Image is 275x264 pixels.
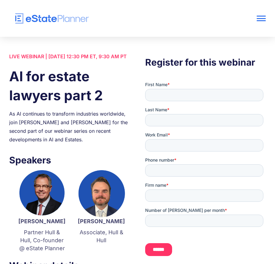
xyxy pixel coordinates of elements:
[9,67,130,105] h1: AI for estate lawyers part 2
[9,109,130,144] div: As AI continues to transform industries worldwide, join [PERSON_NAME] and [PERSON_NAME] for the s...
[145,82,266,261] iframe: Form 0
[9,52,130,61] div: LIVE WEBINAR | [DATE] 12:30 PM ET, 9:30 AM PT
[9,153,130,167] h3: Speakers
[145,55,266,69] h3: Register for this webinar
[78,228,125,244] p: Associate, Hull & Hull
[78,218,125,224] strong: [PERSON_NAME]
[18,228,66,252] p: Partner Hull & Hull, Co-founder @ eState Planner
[18,218,66,224] strong: [PERSON_NAME]
[9,13,214,24] a: home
